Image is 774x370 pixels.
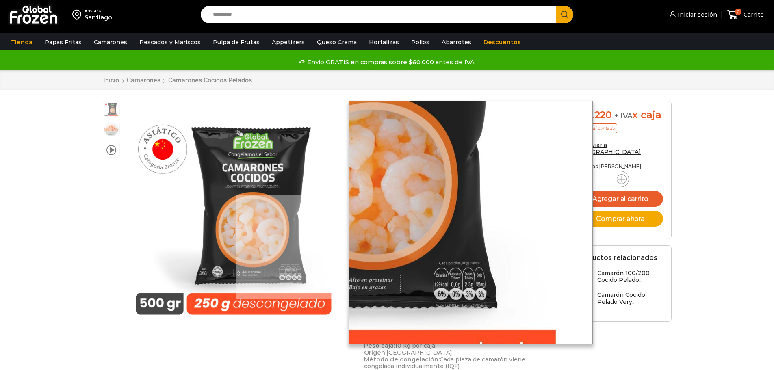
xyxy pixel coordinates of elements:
span: 100-150 [103,121,119,137]
a: Camarones Cocidos Pelados [168,76,252,84]
button: Agregar al carrito [576,191,663,207]
input: Product quantity [595,173,610,185]
a: Inicio [103,76,119,84]
a: 0 Carrito [725,5,766,24]
a: Camarón Cocido Pelado Very... [576,292,663,309]
a: Descuentos [479,35,525,50]
span: Carrito [741,11,764,19]
a: Abarrotes [438,35,475,50]
a: Appetizers [268,35,309,50]
span: + IVA [615,112,633,120]
a: Pulpa de Frutas [209,35,264,50]
div: Enviar a [85,8,112,13]
strong: Peso caja: [364,342,395,349]
span: Camarón 100/150 Cocido Pelado [103,101,119,117]
nav: Breadcrumb [103,76,252,84]
p: Precio al contado [576,123,617,133]
img: address-field-icon.svg [72,8,85,22]
a: Hortalizas [365,35,403,50]
h3: Camarón Cocido Pelado Very... [597,292,663,305]
a: Queso Crema [313,35,361,50]
a: Camarones [126,76,161,84]
a: Iniciar sesión [668,6,717,23]
button: Comprar ahora [576,211,663,227]
h3: Camarón 100/200 Cocido Pelado... [597,270,663,283]
button: Search button [556,6,573,23]
span: 0 [735,9,741,15]
a: Tienda [7,35,37,50]
strong: Método de congelación: [364,356,440,363]
p: Cantidad [PERSON_NAME] [576,164,663,169]
a: Enviar a [GEOGRAPHIC_DATA] [576,141,641,156]
strong: Origen: [364,349,386,356]
div: x caja [576,109,663,121]
a: Pescados y Mariscos [135,35,205,50]
h2: Productos relacionados [576,254,657,262]
a: Pollos [407,35,434,50]
a: Papas Fritas [41,35,86,50]
div: Santiago [85,13,112,22]
a: Camarón 100/200 Cocido Pelado... [576,270,663,287]
a: Camarones [90,35,131,50]
span: Iniciar sesión [676,11,717,19]
bdi: 41.220 [576,109,612,121]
